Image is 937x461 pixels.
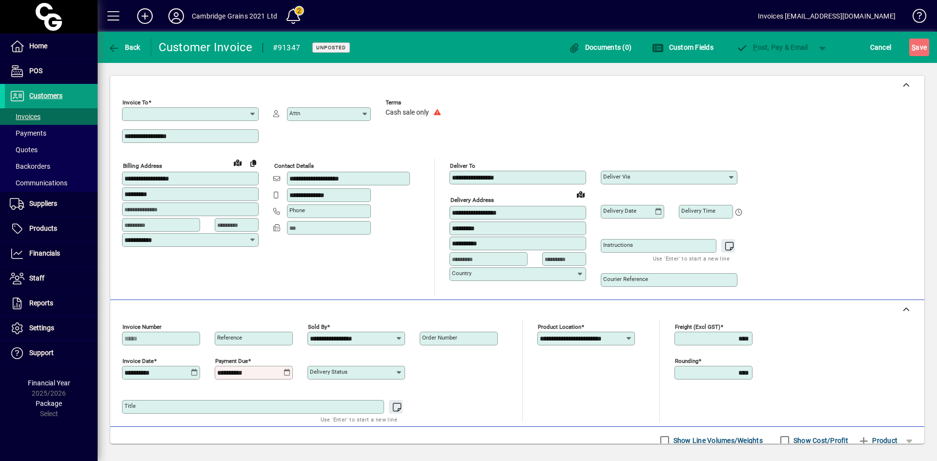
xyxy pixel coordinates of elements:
mat-label: Attn [289,110,300,117]
span: Payments [10,129,46,137]
mat-label: Delivery time [681,207,715,214]
a: Reports [5,291,98,316]
span: Cash sale only [386,109,429,117]
span: ave [912,40,927,55]
span: Documents (0) [568,43,631,51]
a: Invoices [5,108,98,125]
span: ost, Pay & Email [736,43,808,51]
span: Product [858,433,897,448]
a: Knowledge Base [905,2,925,34]
button: Back [105,39,143,56]
label: Show Cost/Profit [792,436,848,445]
span: Quotes [10,146,38,154]
button: Post, Pay & Email [732,39,813,56]
span: Invoices [10,113,41,120]
a: Products [5,217,98,241]
span: Unposted [316,44,346,51]
mat-label: Payment due [215,358,248,364]
a: View on map [573,186,589,202]
span: Terms [386,100,444,106]
mat-label: Deliver To [450,162,475,169]
div: #91347 [273,40,301,56]
mat-label: Phone [289,207,305,214]
span: Customers [29,92,62,100]
a: View on map [230,155,245,170]
mat-label: Sold by [308,323,327,330]
span: Support [29,349,54,357]
mat-hint: Use 'Enter' to start a new line [321,414,397,425]
mat-label: Country [452,270,471,277]
a: Settings [5,316,98,341]
mat-label: Delivery status [310,368,347,375]
div: Cambridge Grains 2021 Ltd [192,8,277,24]
mat-label: Reference [217,334,242,341]
button: Custom Fields [650,39,716,56]
mat-label: Invoice number [122,323,162,330]
span: POS [29,67,42,75]
span: Staff [29,274,44,282]
mat-label: Invoice To [122,99,148,106]
button: Product [853,432,902,449]
span: Products [29,224,57,232]
span: Home [29,42,47,50]
mat-label: Delivery date [603,207,636,214]
mat-hint: Use 'Enter' to start a new line [653,253,730,264]
span: Cancel [870,40,892,55]
a: Home [5,34,98,59]
a: Financials [5,241,98,266]
mat-label: Deliver via [603,173,630,180]
span: Financials [29,249,60,257]
button: Profile [161,7,192,25]
a: Backorders [5,158,98,175]
a: Staff [5,266,98,291]
span: Suppliers [29,200,57,207]
span: Settings [29,324,54,332]
span: Financial Year [28,379,70,387]
div: Invoices [EMAIL_ADDRESS][DOMAIN_NAME] [758,8,896,24]
div: Customer Invoice [159,40,253,55]
span: Custom Fields [652,43,713,51]
span: Backorders [10,162,50,170]
button: Copy to Delivery address [245,155,261,171]
mat-label: Product location [538,323,581,330]
mat-label: Order number [422,334,457,341]
a: Payments [5,125,98,141]
a: Support [5,341,98,365]
span: Back [108,43,141,51]
button: Documents (0) [566,39,634,56]
mat-label: Courier Reference [603,276,648,282]
a: Communications [5,175,98,191]
a: POS [5,59,98,83]
label: Show Line Volumes/Weights [672,436,763,445]
a: Suppliers [5,192,98,216]
span: P [753,43,757,51]
a: Quotes [5,141,98,158]
mat-label: Title [124,402,136,409]
span: Reports [29,299,53,307]
button: Cancel [868,39,894,56]
mat-label: Invoice date [122,358,154,364]
span: S [912,43,916,51]
span: Communications [10,179,67,187]
app-page-header-button: Back [98,39,151,56]
button: Add [129,7,161,25]
span: Package [36,400,62,407]
mat-label: Instructions [603,241,633,248]
button: Save [909,39,929,56]
mat-label: Rounding [675,358,698,364]
mat-label: Freight (excl GST) [675,323,720,330]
